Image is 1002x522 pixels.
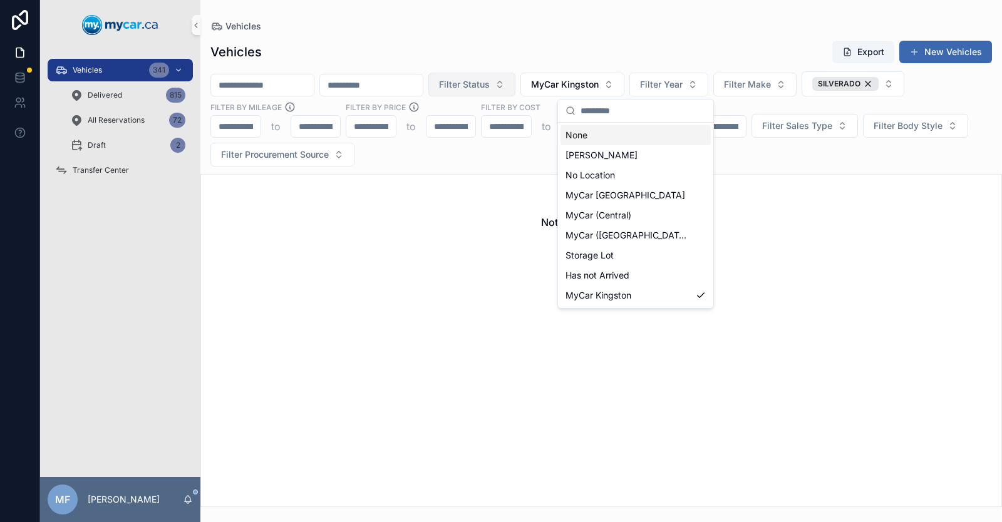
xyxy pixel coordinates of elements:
span: Filter Status [439,78,490,91]
span: All Reservations [88,115,145,125]
span: Transfer Center [73,165,129,175]
span: Filter Body Style [874,120,943,132]
button: Select Button [713,73,797,96]
span: Vehicles [73,65,102,75]
span: Vehicles [225,20,261,33]
a: Vehicles [210,20,261,33]
span: MyCar Kingston [566,289,631,302]
p: to [271,119,281,134]
h2: Not items could be found [541,215,661,230]
span: MyCar Kingston [531,78,599,91]
span: Draft [88,140,106,150]
button: Select Button [210,143,354,166]
div: 72 [169,113,185,128]
p: to [542,119,551,134]
span: Has not Arrived [566,269,629,282]
p: to [406,119,416,134]
button: Export [832,41,894,63]
span: Filter Year [640,78,683,91]
button: Select Button [751,114,858,138]
div: scrollable content [40,50,200,198]
button: Select Button [520,73,624,96]
span: [PERSON_NAME] [566,149,638,161]
img: App logo [82,15,158,35]
p: [PERSON_NAME] [88,493,160,506]
span: No Location [566,169,615,182]
button: Select Button [428,73,515,96]
a: Draft2 [63,134,193,156]
label: FILTER BY PRICE [346,101,406,113]
div: 815 [166,88,185,103]
a: Delivered815 [63,84,193,106]
label: Filter By Mileage [210,101,282,113]
button: New Vehicles [899,41,992,63]
button: Unselect 142 [812,77,879,91]
h1: Vehicles [210,43,262,61]
span: MyCar [GEOGRAPHIC_DATA] [566,189,685,202]
span: MF [55,492,70,507]
span: SILVERADO [818,79,860,89]
span: Filter Procurement Source [221,148,329,161]
div: 341 [149,63,169,78]
a: Transfer Center [48,159,193,182]
button: Select Button [629,73,708,96]
div: None [560,125,711,145]
label: FILTER BY COST [481,101,540,113]
div: 2 [170,138,185,153]
span: Filter Make [724,78,771,91]
span: Storage Lot [566,249,614,262]
span: Delivered [88,90,122,100]
span: Filter Sales Type [762,120,832,132]
span: MyCar (Central) [566,209,631,222]
div: Suggestions [558,123,713,308]
button: Select Button [863,114,968,138]
a: Vehicles341 [48,59,193,81]
span: MyCar ([GEOGRAPHIC_DATA]) [566,229,691,242]
button: Select Button [802,71,904,96]
a: All Reservations72 [63,109,193,131]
